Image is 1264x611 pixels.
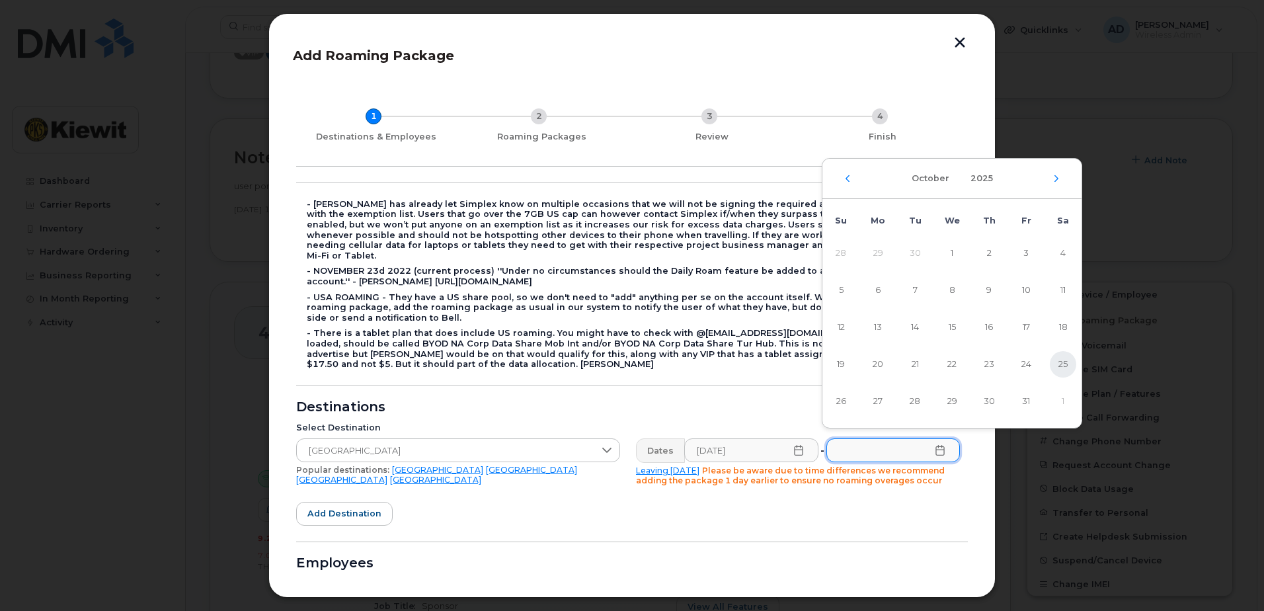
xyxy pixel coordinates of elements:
div: 3 [701,108,717,124]
span: 11 [1050,277,1076,304]
div: - USA ROAMING - They have a US share pool, so we don't need to "add" anything per se on the accou... [307,292,968,323]
div: Choose Date [822,158,1082,428]
td: 31 [1007,383,1045,420]
td: 21 [896,346,933,383]
button: Next Month [1052,175,1060,183]
td: 11 [1045,272,1082,309]
span: 14 [902,314,928,341]
span: Add destination [307,507,381,520]
a: [GEOGRAPHIC_DATA] [390,475,481,485]
span: 7 [902,277,928,304]
td: 18 [1045,309,1082,346]
td: 17 [1007,309,1045,346]
span: 29 [939,388,965,415]
button: Choose Year [963,167,1001,190]
button: Choose Month [904,167,957,190]
a: [GEOGRAPHIC_DATA] [486,465,577,475]
iframe: Messenger Launcher [1206,553,1254,601]
input: Please fill out this field [684,438,818,462]
td: 22 [933,346,970,383]
td: 27 [859,383,896,420]
td: 29 [859,235,896,272]
span: 10 [1013,277,1039,304]
td: 8 [933,272,970,309]
div: 4 [872,108,888,124]
td: 1 [1045,383,1082,420]
td: 7 [896,272,933,309]
span: Add Roaming Package [293,48,454,63]
span: 5 [828,277,854,304]
span: 28 [902,388,928,415]
div: - [PERSON_NAME] has already let Simplex know on multiple occasions that we will not be signing th... [307,199,968,261]
td: 30 [970,383,1007,420]
td: 30 [896,235,933,272]
td: 26 [822,383,859,420]
span: Fr [1021,216,1031,225]
span: 22 [939,351,965,378]
td: 15 [933,309,970,346]
div: - There is a tablet plan that does include US roaming. You might have to check with @[EMAIL_ADDRE... [307,328,968,369]
span: 18 [1050,314,1076,341]
span: 13 [865,314,891,341]
td: 9 [970,272,1007,309]
td: 25 [1045,346,1082,383]
div: Select Destination [296,423,620,433]
td: 19 [822,346,859,383]
a: Leaving [DATE] [636,466,699,475]
span: 12 [828,314,854,341]
div: Destinations [296,402,968,413]
td: 20 [859,346,896,383]
span: Popular destinations: [296,465,389,475]
span: 27 [865,388,891,415]
span: 19 [828,351,854,378]
span: 25 [1050,351,1076,378]
span: 24 [1013,351,1039,378]
button: Add destination [296,502,393,526]
span: 31 [1013,388,1039,415]
span: 8 [939,277,965,304]
td: 16 [970,309,1007,346]
span: 26 [828,388,854,415]
div: 2 [531,108,547,124]
span: Th [983,216,996,225]
span: 6 [865,277,891,304]
span: 16 [976,314,1002,341]
div: Employees [296,558,968,569]
span: Japan [297,439,594,463]
div: Review [632,132,792,142]
td: 10 [1007,272,1045,309]
td: 3 [1007,235,1045,272]
span: 9 [976,277,1002,304]
a: [GEOGRAPHIC_DATA] [296,475,387,485]
span: 30 [976,388,1002,415]
span: 17 [1013,314,1039,341]
span: 23 [976,351,1002,378]
span: Mo [871,216,885,225]
button: Previous Month [844,175,851,183]
td: 24 [1007,346,1045,383]
td: 28 [822,235,859,272]
div: - [818,438,827,462]
div: - NOVEMBER 23d 2022 (current process) ''Under no circumstances should the Daily Roam feature be a... [307,266,968,286]
td: 29 [933,383,970,420]
span: Sa [1057,216,1069,225]
div: Finish [803,132,963,142]
span: Tu [909,216,922,225]
td: 5 [822,272,859,309]
span: 1 [939,240,965,266]
span: 3 [1013,240,1039,266]
span: 21 [902,351,928,378]
a: [GEOGRAPHIC_DATA] [392,465,483,475]
td: 1 [933,235,970,272]
td: 6 [859,272,896,309]
td: 12 [822,309,859,346]
span: 20 [865,351,891,378]
td: 23 [970,346,1007,383]
span: We [945,216,960,225]
td: 28 [896,383,933,420]
span: 2 [976,240,1002,266]
span: Su [835,216,847,225]
td: 4 [1045,235,1082,272]
span: 15 [939,314,965,341]
td: 2 [970,235,1007,272]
